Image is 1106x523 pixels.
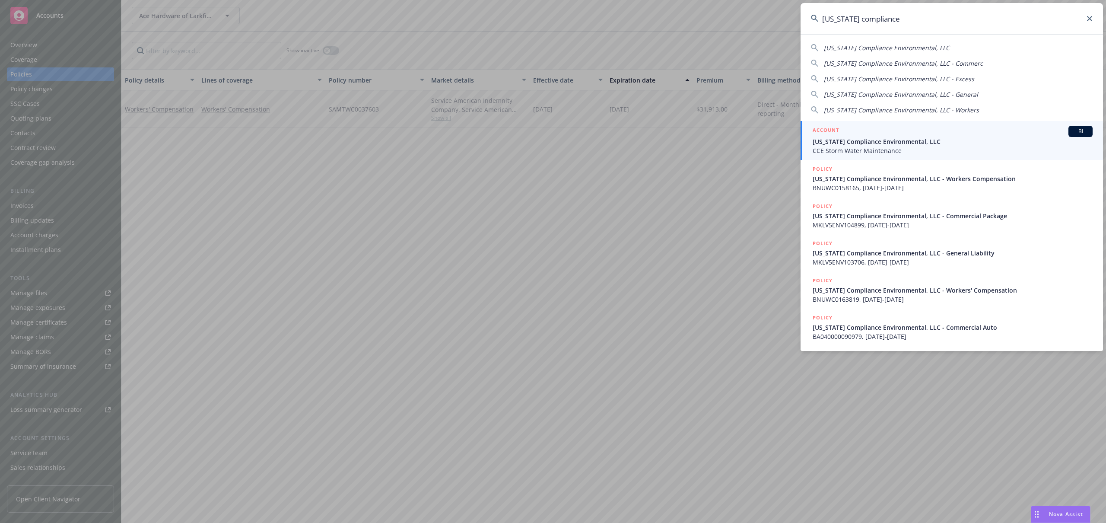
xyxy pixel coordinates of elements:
[824,106,979,114] span: [US_STATE] Compliance Environmental, LLC - Workers
[801,271,1103,309] a: POLICY[US_STATE] Compliance Environmental, LLC - Workers' CompensationBNUWC0163819, [DATE]-[DATE]
[813,202,833,210] h5: POLICY
[813,276,833,285] h5: POLICY
[824,44,950,52] span: [US_STATE] Compliance Environmental, LLC
[813,249,1093,258] span: [US_STATE] Compliance Environmental, LLC - General Liability
[813,239,833,248] h5: POLICY
[813,174,1093,183] span: [US_STATE] Compliance Environmental, LLC - Workers Compensation
[813,313,833,322] h5: POLICY
[1049,510,1083,518] span: Nova Assist
[801,121,1103,160] a: ACCOUNTBI[US_STATE] Compliance Environmental, LLCCCE Storm Water Maintenance
[801,160,1103,197] a: POLICY[US_STATE] Compliance Environmental, LLC - Workers CompensationBNUWC0158165, [DATE]-[DATE]
[801,3,1103,34] input: Search...
[813,286,1093,295] span: [US_STATE] Compliance Environmental, LLC - Workers' Compensation
[813,165,833,173] h5: POLICY
[1072,128,1089,135] span: BI
[813,211,1093,220] span: [US_STATE] Compliance Environmental, LLC - Commercial Package
[813,258,1093,267] span: MKLV5ENV103706, [DATE]-[DATE]
[813,183,1093,192] span: BNUWC0158165, [DATE]-[DATE]
[813,146,1093,155] span: CCE Storm Water Maintenance
[813,137,1093,146] span: [US_STATE] Compliance Environmental, LLC
[813,126,839,136] h5: ACCOUNT
[824,90,978,99] span: [US_STATE] Compliance Environmental, LLC - General
[801,234,1103,271] a: POLICY[US_STATE] Compliance Environmental, LLC - General LiabilityMKLV5ENV103706, [DATE]-[DATE]
[801,309,1103,346] a: POLICY[US_STATE] Compliance Environmental, LLC - Commercial AutoBA040000090979, [DATE]-[DATE]
[1031,506,1042,523] div: Drag to move
[1031,506,1090,523] button: Nova Assist
[813,220,1093,230] span: MKLV5ENV104899, [DATE]-[DATE]
[824,59,983,67] span: [US_STATE] Compliance Environmental, LLC - Commerc
[813,323,1093,332] span: [US_STATE] Compliance Environmental, LLC - Commercial Auto
[813,295,1093,304] span: BNUWC0163819, [DATE]-[DATE]
[801,197,1103,234] a: POLICY[US_STATE] Compliance Environmental, LLC - Commercial PackageMKLV5ENV104899, [DATE]-[DATE]
[824,75,974,83] span: [US_STATE] Compliance Environmental, LLC - Excess
[813,332,1093,341] span: BA040000090979, [DATE]-[DATE]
